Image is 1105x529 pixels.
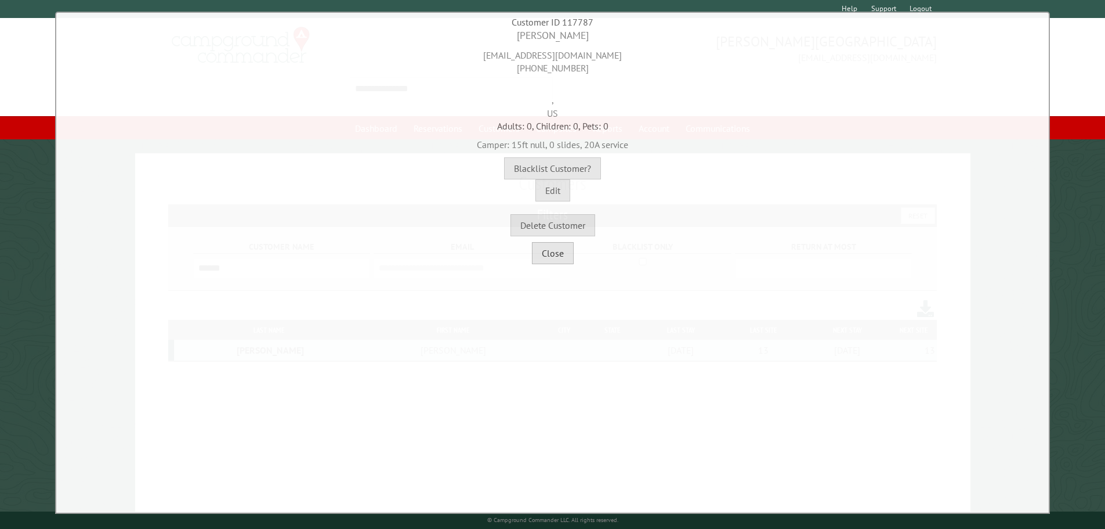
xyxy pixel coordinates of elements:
small: © Campground Commander LLC. All rights reserved. [487,516,618,524]
div: Adults: 0, Children: 0, Pets: 0 [59,120,1046,132]
button: Delete Customer [510,214,595,236]
button: Blacklist Customer? [504,157,601,179]
div: [EMAIL_ADDRESS][DOMAIN_NAME] [PHONE_NUMBER] [59,43,1046,75]
div: Camper: 15ft null, 0 slides, 20A service [59,132,1046,151]
button: Close [532,242,574,264]
div: Customer ID 117787 [59,16,1046,28]
div: , US [59,75,1046,120]
div: [PERSON_NAME] [59,28,1046,43]
button: Edit [535,179,570,201]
